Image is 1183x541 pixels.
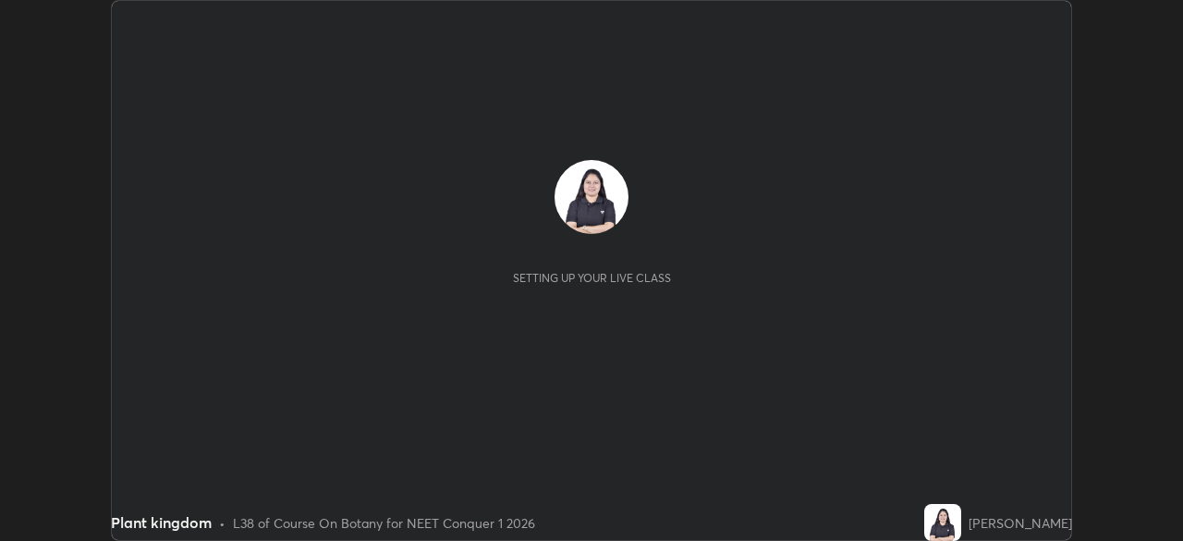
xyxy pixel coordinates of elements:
[969,513,1072,533] div: [PERSON_NAME]
[924,504,961,541] img: 91080bc3087a45ab988158e58c9db337.jpg
[513,271,671,285] div: Setting up your live class
[219,513,226,533] div: •
[555,160,628,234] img: 91080bc3087a45ab988158e58c9db337.jpg
[233,513,535,533] div: L38 of Course On Botany for NEET Conquer 1 2026
[111,511,212,534] div: Plant kingdom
